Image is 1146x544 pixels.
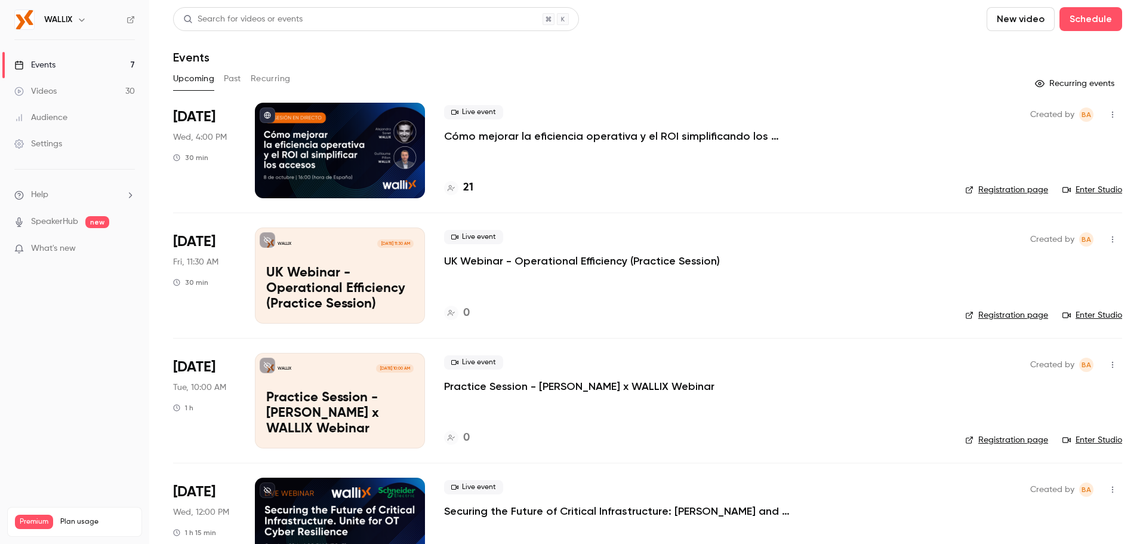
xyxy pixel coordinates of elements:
span: Premium [15,515,53,529]
span: BA [1082,358,1091,372]
span: Live event [444,230,503,244]
span: Fri, 11:30 AM [173,256,218,268]
span: BA [1082,232,1091,247]
a: UK Webinar - Operational Efficiency (Practice Session) [444,254,720,268]
li: help-dropdown-opener [14,189,135,201]
a: Enter Studio [1062,309,1122,321]
span: BA [1082,482,1091,497]
span: What's new [31,242,76,255]
div: Videos [14,85,57,97]
h4: 0 [463,305,470,321]
span: [DATE] [173,358,215,377]
button: Upcoming [173,69,214,88]
a: Registration page [965,184,1048,196]
div: Oct 24 Fri, 11:30 AM (Europe/Madrid) [173,228,236,323]
span: [DATE] [173,232,215,251]
h6: WALLIX [44,14,72,26]
span: Live event [444,480,503,494]
div: 30 min [173,278,208,287]
span: BA [1082,107,1091,122]
span: Bea Andres [1079,232,1093,247]
span: new [85,216,109,228]
div: 30 min [173,153,208,162]
div: 1 h [173,403,193,413]
p: Practice Session - [PERSON_NAME] x WALLIX Webinar [266,391,414,437]
div: Oct 28 Tue, 10:00 AM (Europe/Madrid) [173,353,236,448]
span: [DATE] [173,482,215,502]
button: Recurring [251,69,291,88]
div: Settings [14,138,62,150]
span: Created by [1030,232,1074,247]
span: [DATE] 10:00 AM [376,364,413,373]
span: Help [31,189,48,201]
div: Audience [14,112,67,124]
img: WALLIX [15,10,34,29]
span: Live event [444,105,503,119]
p: UK Webinar - Operational Efficiency (Practice Session) [266,266,414,312]
a: SpeakerHub [31,216,78,228]
a: Registration page [965,309,1048,321]
a: 21 [444,180,473,196]
a: 0 [444,305,470,321]
p: WALLIX [278,241,291,247]
div: Oct 8 Wed, 4:00 PM (Europe/Madrid) [173,103,236,198]
span: Wed, 12:00 PM [173,506,229,518]
a: Enter Studio [1062,434,1122,446]
span: Bea Andres [1079,107,1093,122]
a: Practice Session - Schneider x WALLIX WebinarWALLIX[DATE] 10:00 AMPractice Session - [PERSON_NAME... [255,353,425,448]
h1: Events [173,50,210,64]
div: Events [14,59,56,71]
a: Registration page [965,434,1048,446]
a: Practice Session - [PERSON_NAME] x WALLIX Webinar [444,379,714,394]
span: Live event [444,355,503,370]
a: 0 [444,430,470,446]
button: Past [224,69,241,88]
div: 1 h 15 min [173,528,216,537]
span: [DATE] [173,107,215,127]
span: Bea Andres [1079,358,1093,372]
a: Securing the Future of Critical Infrastructure: [PERSON_NAME] and WALLIX Unite for OT Cyber Resil... [444,504,802,518]
button: New video [987,7,1055,31]
span: Created by [1030,482,1074,497]
button: Schedule [1059,7,1122,31]
button: Recurring events [1030,74,1122,93]
span: Wed, 4:00 PM [173,131,227,143]
h4: 21 [463,180,473,196]
a: Enter Studio [1062,184,1122,196]
span: Bea Andres [1079,482,1093,497]
div: Search for videos or events [183,13,303,26]
p: WALLIX [278,365,291,371]
span: Created by [1030,107,1074,122]
span: Tue, 10:00 AM [173,382,226,394]
a: UK Webinar - Operational Efficiency (Practice Session)WALLIX[DATE] 11:30 AMUK Webinar - Operation... [255,228,425,323]
h4: 0 [463,430,470,446]
span: Plan usage [60,517,134,527]
span: Created by [1030,358,1074,372]
iframe: Noticeable Trigger [121,244,135,254]
a: Cómo mejorar la eficiencia operativa y el ROI simplificando los accesos [444,129,802,143]
span: [DATE] 11:30 AM [377,239,413,248]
